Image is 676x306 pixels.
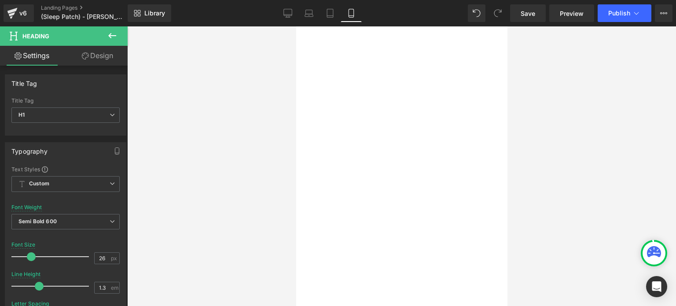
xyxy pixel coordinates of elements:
a: Tablet [320,4,341,22]
div: Title Tag [11,75,37,87]
span: Heading [22,33,49,40]
span: Publish [608,10,630,17]
div: Title Tag [11,98,120,104]
span: Save [521,9,535,18]
a: Desktop [277,4,298,22]
span: (Sleep Patch) - [PERSON_NAME] COPY [41,13,125,20]
a: Mobile [341,4,362,22]
div: Open Intercom Messenger [646,276,667,297]
a: Laptop [298,4,320,22]
b: Custom [29,180,49,188]
div: Font Size [11,242,36,248]
button: Redo [489,4,507,22]
div: Line Height [11,271,40,277]
button: Publish [598,4,651,22]
span: Preview [560,9,584,18]
div: v6 [18,7,29,19]
a: Preview [549,4,594,22]
button: Undo [468,4,485,22]
a: Landing Pages [41,4,142,11]
div: Font Weight [11,204,42,210]
a: Design [66,46,129,66]
span: px [111,255,118,261]
span: Library [144,9,165,17]
b: Semi Bold 600 [18,218,57,225]
div: Typography [11,143,48,155]
span: em [111,285,118,291]
button: More [655,4,672,22]
div: Text Styles [11,166,120,173]
a: New Library [128,4,171,22]
b: H1 [18,111,25,118]
a: v6 [4,4,34,22]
